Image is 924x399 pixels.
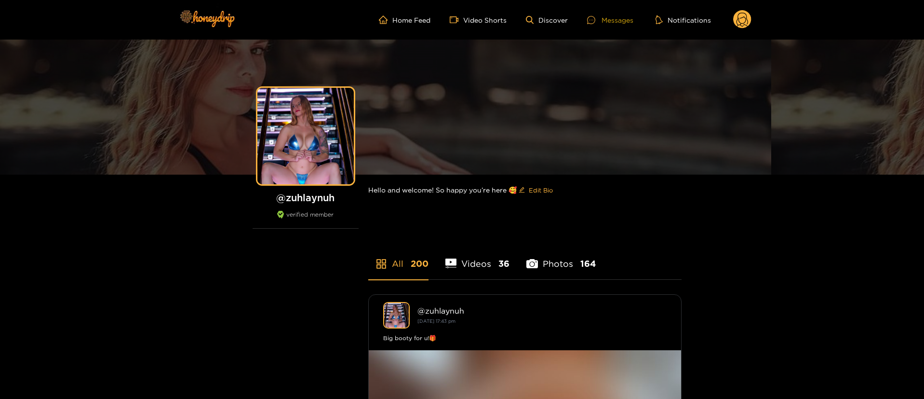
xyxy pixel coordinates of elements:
span: Edit Bio [529,185,553,195]
div: @ zuhlaynuh [417,306,667,315]
button: editEdit Bio [517,182,555,198]
div: Messages [587,14,633,26]
img: zuhlaynuh [383,302,410,329]
span: edit [519,187,525,194]
span: appstore [375,258,387,270]
div: verified member [253,211,359,229]
li: Photos [526,236,596,279]
a: Discover [526,16,568,24]
span: 36 [498,258,509,270]
button: Notifications [653,15,714,25]
span: video-camera [450,15,463,24]
h1: @ zuhlaynuh [253,192,359,204]
a: Home Feed [379,15,430,24]
span: home [379,15,392,24]
li: All [368,236,429,279]
span: 164 [580,258,596,270]
div: Big booty for u!🎁 [383,333,667,343]
a: Video Shorts [450,15,507,24]
div: Hello and welcome! So happy you’re here 🥰 [368,175,682,206]
small: [DATE] 17:43 pm [417,318,455,324]
span: 200 [411,258,429,270]
li: Videos [445,236,510,279]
